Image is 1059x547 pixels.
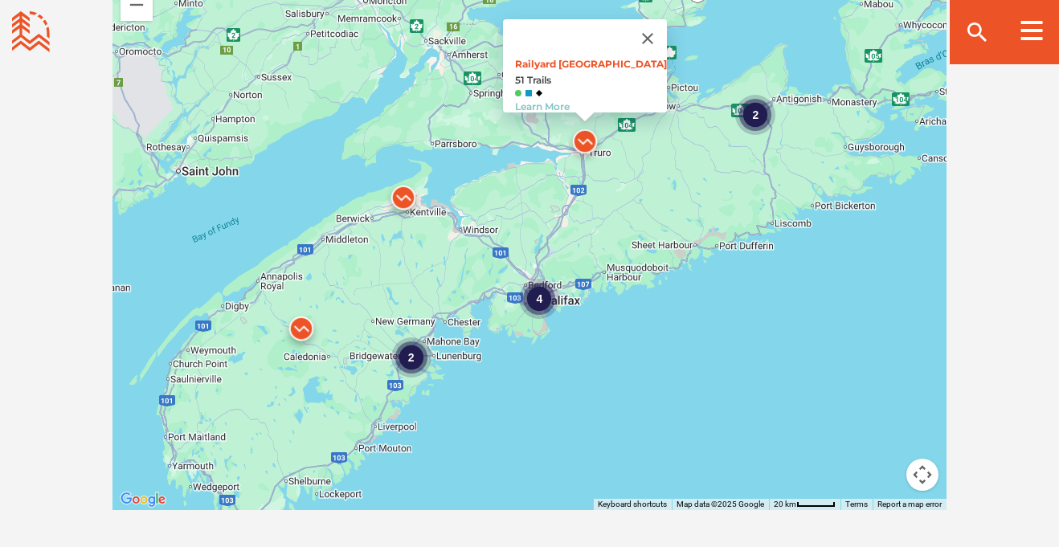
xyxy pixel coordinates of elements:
[906,459,938,491] button: Map camera controls
[735,95,775,135] div: 2
[515,100,570,112] a: Learn More
[877,500,942,508] a: Report a map error
[515,58,667,70] a: Railyard [GEOGRAPHIC_DATA]
[774,500,796,508] span: 20 km
[515,74,667,86] strong: 51 Trails
[117,489,170,510] a: Open this area in Google Maps (opens a new window)
[525,90,532,96] img: Blue Square
[598,499,667,510] button: Keyboard shortcuts
[769,499,840,510] button: Map Scale: 20 km per 45 pixels
[519,279,559,319] div: 4
[515,90,521,96] img: Green Circle
[391,337,431,378] div: 2
[536,90,542,96] img: Black Diamond
[677,500,764,508] span: Map data ©2025 Google
[964,19,990,45] ion-icon: search
[117,489,170,510] img: Google
[845,500,868,508] a: Terms (opens in new tab)
[628,19,667,58] button: Close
